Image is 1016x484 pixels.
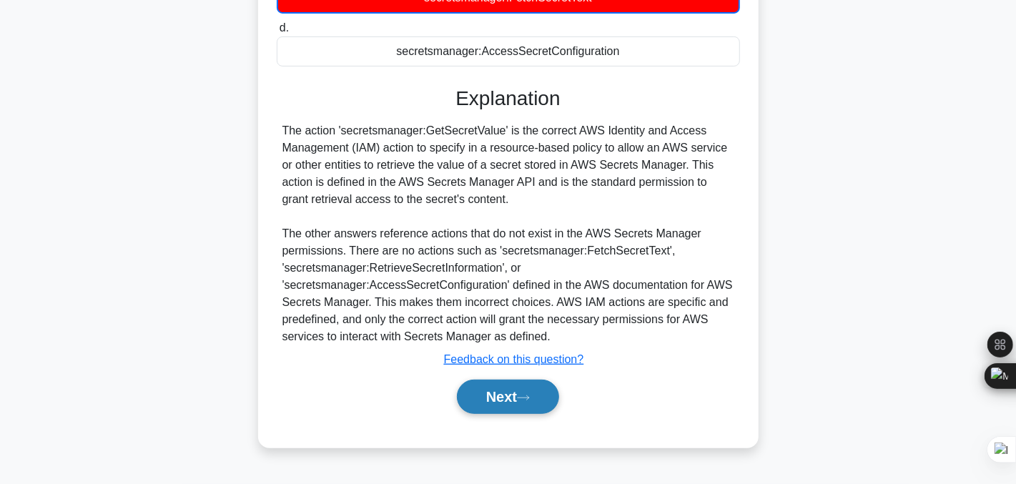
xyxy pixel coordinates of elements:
h3: Explanation [285,87,731,111]
span: d. [280,21,289,34]
div: secretsmanager:AccessSecretConfiguration [277,36,740,66]
a: Feedback on this question? [444,353,584,365]
button: Next [457,380,559,414]
div: The action 'secretsmanager:GetSecretValue' is the correct AWS Identity and Access Management (IAM... [282,122,734,345]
